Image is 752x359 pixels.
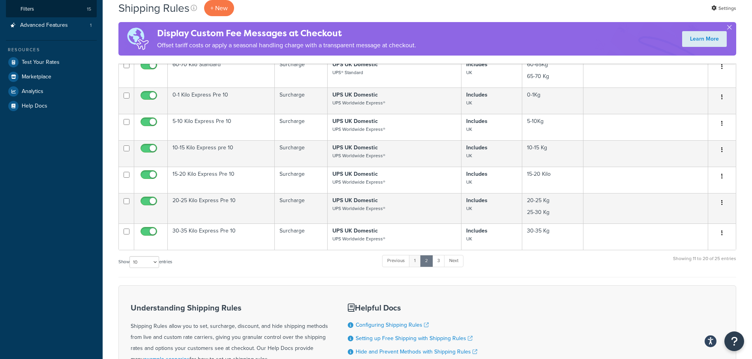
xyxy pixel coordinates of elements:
[466,227,488,235] strong: Includes
[332,117,378,125] strong: UPS UK Domestic
[356,321,429,329] a: Configuring Shipping Rules
[466,143,488,152] strong: Includes
[466,179,472,186] small: UK
[466,117,488,125] strong: Includes
[356,334,473,342] a: Setting up Free Shipping with Shipping Rules
[6,47,97,53] div: Resources
[332,170,378,178] strong: UPS UK Domestic
[275,193,328,223] td: Surcharge
[87,6,91,13] span: 15
[711,3,736,14] a: Settings
[466,152,472,159] small: UK
[466,69,472,76] small: UK
[118,0,189,16] h1: Shipping Rules
[527,73,578,80] p: 65-70 Kg
[522,223,583,250] td: 30-35 Kg
[444,255,463,267] a: Next
[168,223,275,250] td: 30-35 Kilo Express Pre 10
[168,114,275,140] td: 5-10 Kilo Express Pre 10
[275,57,328,87] td: Surcharge
[466,99,472,106] small: UK
[522,167,583,193] td: 15-20 Kilo
[6,2,97,17] li: Filters
[724,331,744,351] button: Open Resource Center
[168,140,275,167] td: 10-15 Kilo Express pre 10
[522,193,583,223] td: 20-25 Kg
[22,88,43,95] span: Analytics
[131,303,328,312] h3: Understanding Shipping Rules
[6,70,97,84] a: Marketplace
[466,170,488,178] strong: Includes
[332,99,385,106] small: UPS Worldwide Express®
[348,303,477,312] h3: Helpful Docs
[522,140,583,167] td: 10-15 Kg
[466,60,488,69] strong: Includes
[22,74,51,80] span: Marketplace
[432,255,445,267] a: 3
[332,205,385,212] small: UPS Worldwide Express®
[332,235,385,242] small: UPS Worldwide Express®
[157,27,416,40] h4: Display Custom Fee Messages at Checkout
[673,254,736,271] div: Showing 11 to 20 of 25 entries
[129,256,159,268] select: Showentries
[157,40,416,51] p: Offset tariff costs or apply a seasonal handling charge with a transparent message at checkout.
[332,196,378,205] strong: UPS UK Domestic
[522,57,583,87] td: 60-65Kg
[332,60,378,69] strong: UPS UK Domestic
[22,59,60,66] span: Test Your Rates
[275,87,328,114] td: Surcharge
[168,87,275,114] td: 0-1 Kilo Express Pre 10
[6,99,97,113] a: Help Docs
[466,91,488,99] strong: Includes
[332,91,378,99] strong: UPS UK Domestic
[466,196,488,205] strong: Includes
[409,255,421,267] a: 1
[332,152,385,159] small: UPS Worldwide Express®
[420,255,433,267] a: 2
[118,256,172,268] label: Show entries
[332,126,385,133] small: UPS Worldwide Express®
[90,22,92,29] span: 1
[22,103,47,110] span: Help Docs
[6,18,97,33] a: Advanced Features 1
[168,193,275,223] td: 20-25 Kilo Express Pre 10
[168,57,275,87] td: 60-70 Kilo Standard
[332,143,378,152] strong: UPS UK Domestic
[332,179,385,186] small: UPS Worldwide Express®
[382,255,410,267] a: Previous
[466,235,472,242] small: UK
[275,223,328,250] td: Surcharge
[6,18,97,33] li: Advanced Features
[527,208,578,216] p: 25-30 Kg
[682,31,727,47] a: Learn More
[118,22,157,56] img: duties-banner-06bc72dcb5fe05cb3f9472aba00be2ae8eb53ab6f0d8bb03d382ba314ac3c341.png
[332,227,378,235] strong: UPS UK Domestic
[275,140,328,167] td: Surcharge
[332,69,363,76] small: UPS® Standard
[20,22,68,29] span: Advanced Features
[275,114,328,140] td: Surcharge
[6,2,97,17] a: Filters 15
[6,55,97,69] a: Test Your Rates
[522,87,583,114] td: 0-1Kg
[168,167,275,193] td: 15-20 Kilo Express Pre 10
[466,205,472,212] small: UK
[466,126,472,133] small: UK
[275,167,328,193] td: Surcharge
[6,84,97,99] a: Analytics
[21,6,34,13] span: Filters
[356,348,477,356] a: Hide and Prevent Methods with Shipping Rules
[522,114,583,140] td: 5-10Kg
